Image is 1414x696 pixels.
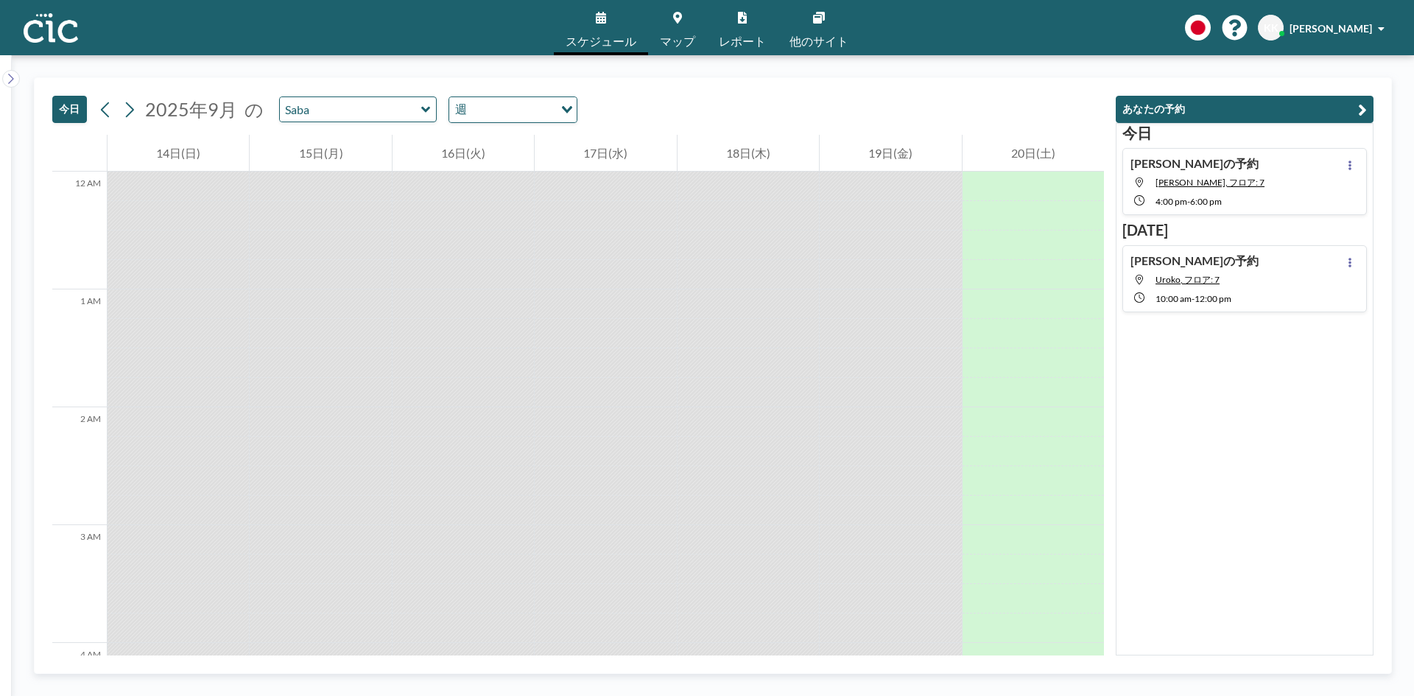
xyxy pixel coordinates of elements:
h4: [PERSON_NAME]の予約 [1130,156,1259,171]
div: 16日(火) [393,135,534,172]
span: レポート [719,35,766,47]
div: Search for option [449,97,577,122]
span: KK [1264,21,1278,35]
div: 20日(土) [963,135,1104,172]
div: 2 AM [52,407,107,525]
h4: [PERSON_NAME]の予約 [1130,253,1259,268]
h3: 今日 [1122,124,1367,142]
span: - [1187,196,1190,207]
div: 15日(月) [250,135,391,172]
button: 今日 [52,96,87,123]
div: 12 AM [52,172,107,289]
div: 18日(木) [678,135,819,172]
span: - [1192,293,1195,304]
div: 3 AM [52,525,107,643]
img: organization-logo [24,13,78,43]
button: あなたの予約 [1116,96,1373,123]
input: Search for option [471,100,552,119]
div: 1 AM [52,289,107,407]
div: 19日(金) [820,135,961,172]
span: マップ [660,35,695,47]
div: 17日(水) [535,135,676,172]
input: Saba [280,97,421,122]
span: 他のサイト [789,35,848,47]
span: [PERSON_NAME] [1290,22,1372,35]
span: 週 [452,100,470,119]
span: 4:00 PM [1156,196,1187,207]
span: 12:00 PM [1195,293,1231,304]
span: Wata, フロア: 7 [1156,177,1264,188]
div: 14日(日) [108,135,249,172]
h3: [DATE] [1122,221,1367,239]
span: 6:00 PM [1190,196,1222,207]
span: 2025年9月 [145,98,237,120]
span: 10:00 AM [1156,293,1192,304]
span: の [245,98,264,121]
span: Uroko, フロア: 7 [1156,274,1220,285]
span: スケジュール [566,35,636,47]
